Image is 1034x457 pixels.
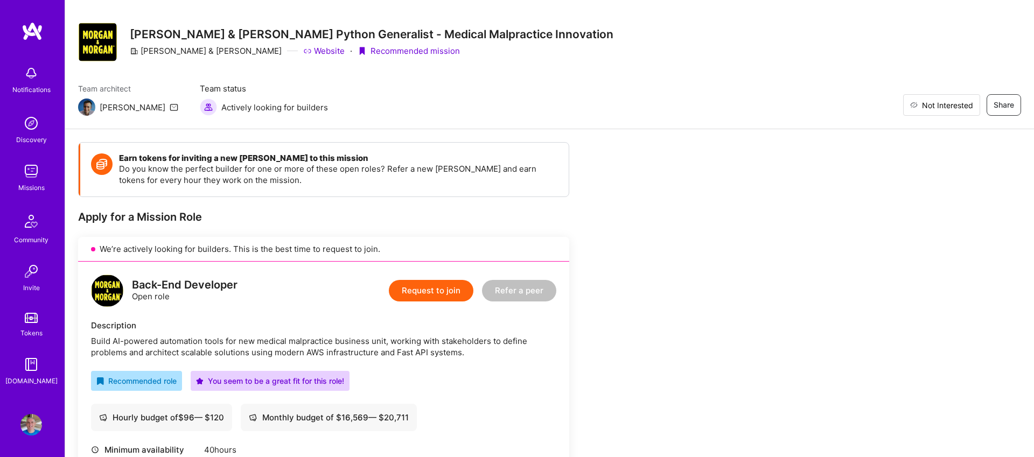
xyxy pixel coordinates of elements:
[18,182,45,193] div: Missions
[78,99,95,116] img: Team Architect
[119,153,558,163] h4: Earn tokens for inviting a new [PERSON_NAME] to this mission
[987,94,1021,116] button: Share
[132,279,237,291] div: Back-End Developer
[91,335,556,358] div: Build AI-powered automation tools for new medical malpractice business unit, working with stakeho...
[130,27,613,41] h3: [PERSON_NAME] & [PERSON_NAME] Python Generalist - Medical Malpractice Innovation
[100,102,165,113] div: [PERSON_NAME]
[389,280,473,301] button: Request to join
[99,412,224,423] div: Hourly budget of $ 96 — $ 120
[91,444,199,455] div: Minimum availability
[130,45,282,57] div: [PERSON_NAME] & [PERSON_NAME]
[350,45,352,57] div: ·
[99,413,107,421] i: icon Cash
[78,23,117,61] img: Company Logo
[78,237,569,262] div: We’re actively looking for builders. This is the best time to request to join.
[249,412,409,423] div: Monthly budget of $ 16,569 — $ 20,711
[96,377,104,385] i: icon RecommendedBadge
[14,234,48,245] div: Community
[196,377,204,385] i: icon PurpleStar
[119,163,558,186] p: Do you know the perfect builder for one or more of these open roles? Refer a new [PERSON_NAME] an...
[910,101,918,109] i: icon EyeClosed
[96,375,177,386] div: Recommended role
[922,100,973,111] span: Not Interested
[903,94,980,116] button: Not Interested
[91,320,556,331] div: Description
[20,414,42,435] img: User Avatar
[20,261,42,282] img: Invite
[196,375,344,386] div: You seem to be a great fit for this role!
[204,444,348,455] div: 40 hours
[78,210,569,224] div: Apply for a Mission Role
[20,327,43,339] div: Tokens
[200,83,328,94] span: Team status
[358,47,366,55] i: icon PurpleRibbon
[23,282,40,293] div: Invite
[91,153,113,175] img: Token icon
[20,113,42,134] img: discovery
[994,100,1014,110] span: Share
[221,102,328,113] span: Actively looking for builders
[12,84,51,95] div: Notifications
[130,47,138,55] i: icon CompanyGray
[482,280,556,301] button: Refer a peer
[91,275,123,307] img: logo
[20,62,42,84] img: bell
[78,83,178,94] span: Team architect
[132,279,237,302] div: Open role
[200,99,217,116] img: Actively looking for builders
[170,103,178,111] i: icon Mail
[5,375,58,386] div: [DOMAIN_NAME]
[18,208,44,234] img: Community
[18,414,45,435] a: User Avatar
[91,446,99,454] i: icon Clock
[25,313,38,323] img: tokens
[22,22,43,41] img: logo
[16,134,47,145] div: Discovery
[303,45,345,57] a: Website
[20,354,42,375] img: guide book
[358,45,460,57] div: Recommended mission
[249,413,257,421] i: icon Cash
[20,160,42,182] img: teamwork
